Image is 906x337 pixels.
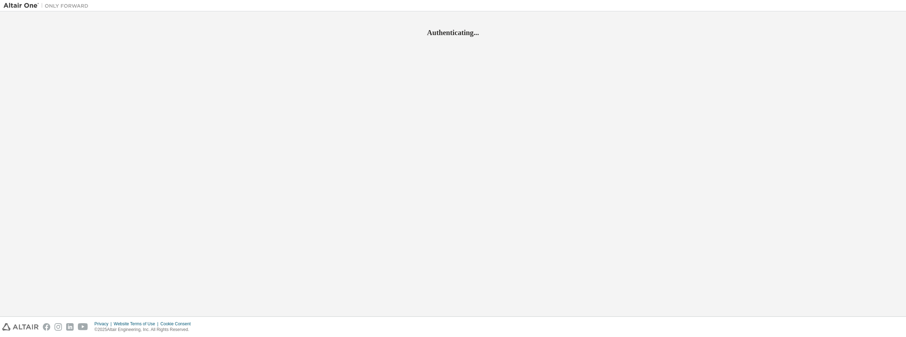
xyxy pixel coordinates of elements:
[114,321,160,327] div: Website Terms of Use
[94,321,114,327] div: Privacy
[4,28,902,37] h2: Authenticating...
[94,327,195,333] p: © 2025 Altair Engineering, Inc. All Rights Reserved.
[78,323,88,331] img: youtube.svg
[2,323,39,331] img: altair_logo.svg
[55,323,62,331] img: instagram.svg
[66,323,74,331] img: linkedin.svg
[4,2,92,9] img: Altair One
[160,321,195,327] div: Cookie Consent
[43,323,50,331] img: facebook.svg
